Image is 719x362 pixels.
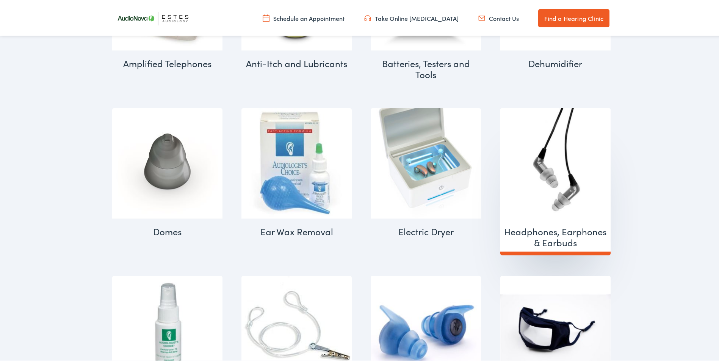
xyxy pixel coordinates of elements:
[500,107,611,217] img: Headphones, Earphones & Earbuds
[500,107,611,254] a: Visit product category Headphones, Earphones & Earbuds
[241,49,352,75] h2: Anti-Itch and Lubricants
[500,217,611,254] h2: Headphones, Earphones & Earbuds
[112,107,222,217] img: Domes
[478,13,519,21] a: Contact Us
[241,217,352,243] h2: Ear Wax Removal
[371,107,481,243] a: Visit product category Electric Dryer
[538,8,609,26] a: Find a Hearing Clinic
[364,13,371,21] img: utility icon
[241,107,352,243] a: Visit product category Ear Wax Removal
[112,217,222,243] h2: Domes
[364,13,459,21] a: Take Online [MEDICAL_DATA]
[263,13,269,21] img: utility icon
[263,13,345,21] a: Schedule an Appointment
[112,107,222,243] a: Visit product category Domes
[112,49,222,75] h2: Amplified Telephones
[241,107,352,217] img: Ear Wax Removal
[371,49,481,86] h2: Batteries, Testers and Tools
[478,13,485,21] img: utility icon
[371,107,481,217] img: Electric Dryer
[500,49,611,75] h2: Dehumidifier
[371,217,481,243] h2: Electric Dryer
